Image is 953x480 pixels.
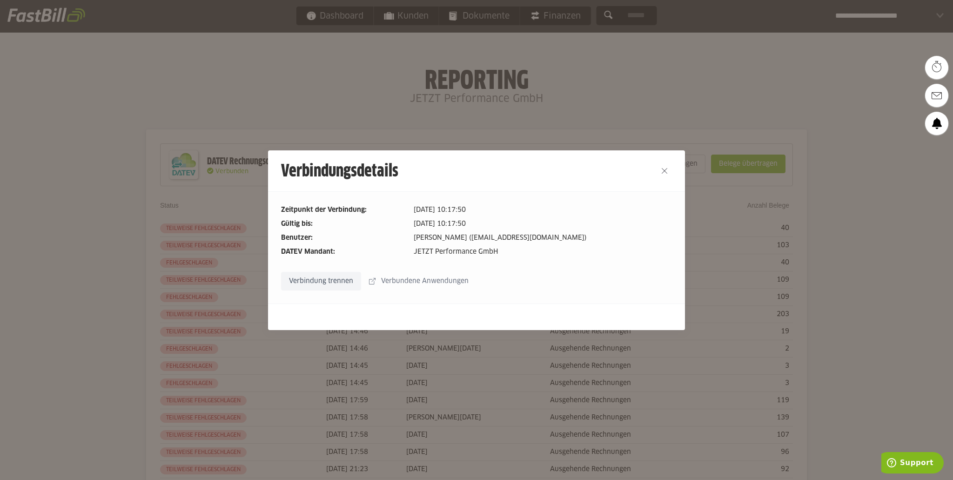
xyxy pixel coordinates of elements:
[281,272,361,291] sl-button: Verbindung trennen
[281,233,406,243] dt: Benutzer:
[414,233,672,243] dd: [PERSON_NAME] ([EMAIL_ADDRESS][DOMAIN_NAME])
[414,219,672,229] dd: [DATE] 10:17:50
[281,219,406,229] dt: Gültig bis:
[414,205,672,215] dd: [DATE] 10:17:50
[281,205,406,215] dt: Zeitpunkt der Verbindung:
[363,272,476,291] sl-button: Verbundene Anwendungen
[414,247,672,257] dd: JETZT Performance GmbH
[881,452,944,475] iframe: Öffnet ein Widget, in dem Sie weitere Informationen finden
[281,247,406,257] dt: DATEV Mandant:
